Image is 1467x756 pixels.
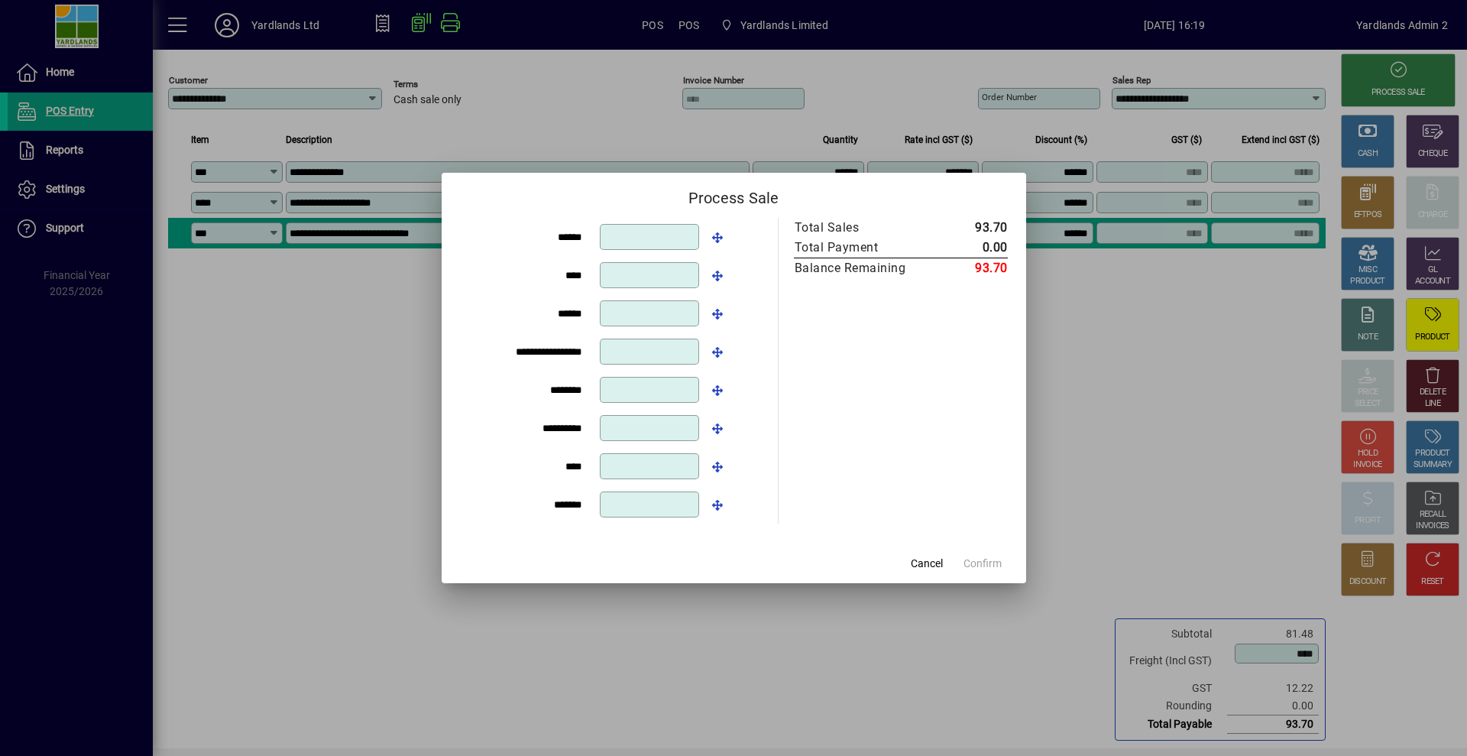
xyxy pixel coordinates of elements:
[911,556,943,572] span: Cancel
[795,259,923,277] div: Balance Remaining
[902,550,951,577] button: Cancel
[938,218,1008,238] td: 93.70
[938,258,1008,279] td: 93.70
[794,238,938,258] td: Total Payment
[938,238,1008,258] td: 0.00
[794,218,938,238] td: Total Sales
[442,173,1026,217] h2: Process Sale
